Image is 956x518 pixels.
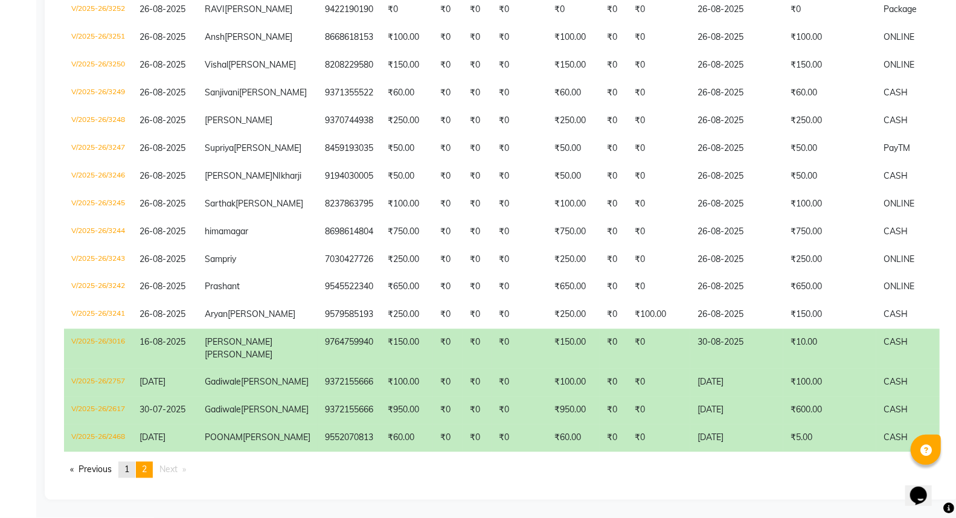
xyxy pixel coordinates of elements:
[205,350,272,360] span: [PERSON_NAME]
[205,309,228,320] span: Aryan
[600,135,627,162] td: ₹0
[547,79,600,107] td: ₹60.00
[64,190,132,218] td: V/2025-26/3245
[64,135,132,162] td: V/2025-26/3247
[627,273,690,301] td: ₹0
[463,24,492,51] td: ₹0
[318,329,380,369] td: 9764759940
[64,107,132,135] td: V/2025-26/3248
[600,329,627,369] td: ₹0
[627,51,690,79] td: ₹0
[223,226,248,237] span: magar
[205,226,223,237] span: hima
[318,301,380,329] td: 9579585193
[380,51,433,79] td: ₹150.00
[64,462,118,478] a: Previous
[627,301,690,329] td: ₹100.00
[463,301,492,329] td: ₹0
[627,424,690,452] td: ₹0
[140,142,185,153] span: 26-08-2025
[140,87,185,98] span: 26-08-2025
[140,377,165,388] span: [DATE]
[547,246,600,273] td: ₹250.00
[463,79,492,107] td: ₹0
[884,198,914,209] span: ONLINE
[627,24,690,51] td: ₹0
[318,190,380,218] td: 8237863795
[547,24,600,51] td: ₹100.00
[492,24,547,51] td: ₹0
[433,273,463,301] td: ₹0
[463,246,492,273] td: ₹0
[463,329,492,369] td: ₹0
[783,246,876,273] td: ₹250.00
[884,404,908,415] span: CASH
[205,337,272,348] span: [PERSON_NAME]
[690,273,783,301] td: 26-08-2025
[205,432,243,443] span: POONAM
[380,397,433,424] td: ₹950.00
[884,281,914,292] span: ONLINE
[225,4,292,14] span: [PERSON_NAME]
[547,424,600,452] td: ₹60.00
[492,107,547,135] td: ₹0
[205,142,234,153] span: Supriya
[492,79,547,107] td: ₹0
[884,337,908,348] span: CASH
[318,246,380,273] td: 7030427726
[380,79,433,107] td: ₹60.00
[600,107,627,135] td: ₹0
[547,190,600,218] td: ₹100.00
[690,329,783,369] td: 30-08-2025
[690,107,783,135] td: 26-08-2025
[492,51,547,79] td: ₹0
[241,404,309,415] span: [PERSON_NAME]
[64,329,132,369] td: V/2025-26/3016
[205,198,236,209] span: Sarthak
[905,470,944,506] iframe: chat widget
[380,218,433,246] td: ₹750.00
[492,246,547,273] td: ₹0
[64,246,132,273] td: V/2025-26/3243
[318,397,380,424] td: 9372155666
[547,369,600,397] td: ₹100.00
[690,369,783,397] td: [DATE]
[783,424,876,452] td: ₹5.00
[884,115,908,126] span: CASH
[234,142,301,153] span: [PERSON_NAME]
[380,162,433,190] td: ₹50.00
[463,424,492,452] td: ₹0
[64,162,132,190] td: V/2025-26/3246
[64,424,132,452] td: V/2025-26/2468
[690,135,783,162] td: 26-08-2025
[783,24,876,51] td: ₹100.00
[884,254,914,264] span: ONLINE
[433,329,463,369] td: ₹0
[64,79,132,107] td: V/2025-26/3249
[783,218,876,246] td: ₹750.00
[690,397,783,424] td: [DATE]
[627,107,690,135] td: ₹0
[140,31,185,42] span: 26-08-2025
[547,397,600,424] td: ₹950.00
[140,404,185,415] span: 30-07-2025
[380,135,433,162] td: ₹50.00
[884,377,908,388] span: CASH
[547,135,600,162] td: ₹50.00
[463,369,492,397] td: ₹0
[783,162,876,190] td: ₹50.00
[205,31,225,42] span: Ansh
[380,329,433,369] td: ₹150.00
[433,246,463,273] td: ₹0
[492,162,547,190] td: ₹0
[600,51,627,79] td: ₹0
[492,397,547,424] td: ₹0
[690,190,783,218] td: 26-08-2025
[492,135,547,162] td: ₹0
[318,135,380,162] td: 8459193035
[627,79,690,107] td: ₹0
[140,337,185,348] span: 16-08-2025
[492,424,547,452] td: ₹0
[627,218,690,246] td: ₹0
[463,218,492,246] td: ₹0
